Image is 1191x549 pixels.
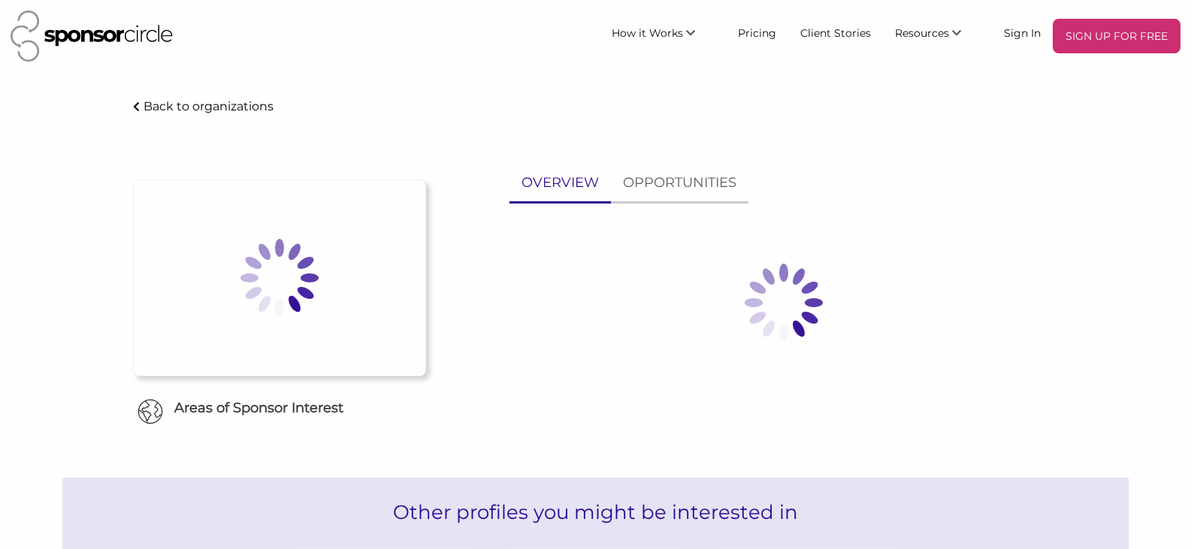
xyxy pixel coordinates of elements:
[788,19,883,46] a: Client Stories
[600,19,726,53] li: How it Works
[709,228,859,378] img: Loading spinner
[623,172,736,194] p: OPPORTUNITIES
[883,19,992,53] li: Resources
[895,26,949,40] span: Resources
[62,478,1129,547] h2: Other profiles you might be interested in
[612,26,683,40] span: How it Works
[144,99,274,113] p: Back to organizations
[204,203,355,353] img: Loading spinner
[11,11,173,62] img: Sponsor Circle Logo
[726,19,788,46] a: Pricing
[138,399,163,424] img: Globe Icon
[1059,25,1174,47] p: SIGN UP FOR FREE
[992,19,1053,46] a: Sign In
[521,172,599,194] p: OVERVIEW
[122,399,437,418] h6: Areas of Sponsor Interest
